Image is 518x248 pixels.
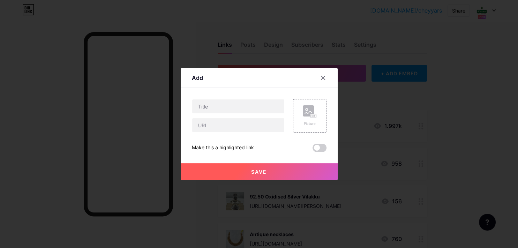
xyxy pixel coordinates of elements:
button: Save [181,163,338,180]
input: URL [192,118,284,132]
span: Save [251,169,267,175]
div: Add [192,74,203,82]
input: Title [192,99,284,113]
div: Make this a highlighted link [192,144,254,152]
div: Picture [303,121,317,126]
